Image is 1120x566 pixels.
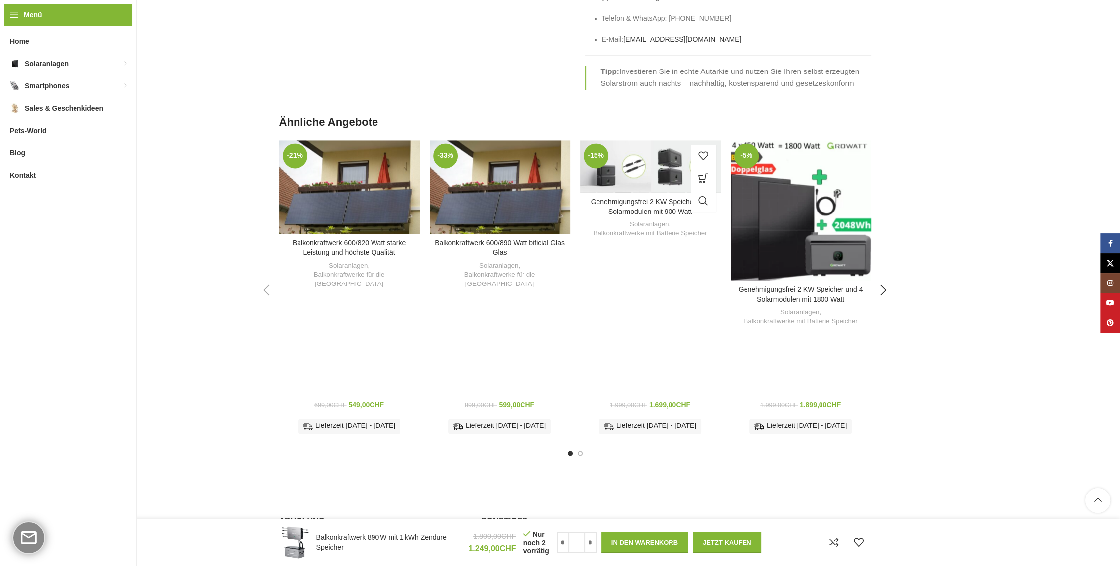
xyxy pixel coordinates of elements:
[734,143,759,168] span: -5%
[599,419,701,433] div: Lieferzeit [DATE] - [DATE]
[500,544,516,553] span: CHF
[348,401,384,409] bdi: 549,00
[623,35,741,43] a: [EMAIL_ADDRESS][DOMAIN_NAME]
[283,143,307,168] span: -21%
[316,533,461,552] h4: Balkonkraftwerk 890 W mit 1 kWh Zendure Speicher
[602,34,871,45] p: E-Mail:
[10,59,20,69] img: Solaranlagen
[24,9,42,20] span: Menü
[591,198,710,215] a: Genehmigungsfrei 2 KW Speicher und Solarmodulen mit 900 Watt
[279,140,420,234] a: Balkonkraftwerk 600/820 Watt starke Leistung und höchste Qualität
[481,515,669,526] h5: Sonstiges
[1100,273,1120,293] a: Instagram Social Link
[630,220,669,229] a: Solaranlagen
[693,532,761,553] button: Jetzt kaufen
[479,261,518,271] a: Solaranlagen
[1100,313,1120,333] a: Pinterest Social Link
[691,190,716,212] a: Schnellansicht
[1100,293,1120,313] a: YouTube Social Link
[649,401,690,409] bdi: 1.699,00
[465,402,497,409] bdi: 899,00
[1100,233,1120,253] a: Facebook Social Link
[274,140,425,441] div: 1 / 5
[593,229,707,238] a: Balkonkraftwerke mit Batterie Speicher
[370,401,384,409] span: CHF
[10,166,36,184] span: Kontakt
[279,515,466,526] h5: Abholung
[601,532,688,553] button: In den Warenkorb
[785,402,798,409] span: CHF
[10,32,29,50] span: Home
[580,140,721,193] a: Genehmigungsfrei 2 KW Speicher und Solarmodulen mit 900 Watt
[448,419,551,433] div: Lieferzeit [DATE] - [DATE]
[298,419,400,433] div: Lieferzeit [DATE] - [DATE]
[601,66,871,90] p: Investieren Sie in echte Autarkie und nutzen Sie Ihren selbst erzeugten Solarstrom auch nachts – ...
[279,526,311,559] img: Balkonkraftwerk 890 W mit 1 kWh Zendure Speicher
[523,530,549,555] p: Nur noch 2 vorrätig
[739,285,863,303] a: Genehmigungsfrei 2 KW Speicher und 4 Solarmodulen mit 1800 Watt
[25,99,103,117] span: Sales & Geschenkideen
[430,140,570,234] a: Balkonkraftwerk 600/890 Watt bificial Glas Glas
[473,532,516,540] bdi: 1.800,00
[569,532,584,553] input: Produktmenge
[634,402,647,409] span: CHF
[254,278,279,303] div: Previous slide
[578,451,583,456] li: Go to slide 2
[575,140,726,441] div: 3 / 5
[484,402,497,409] span: CHF
[284,261,415,289] div: ,
[433,143,458,168] span: -33%
[499,401,534,409] bdi: 599,00
[314,402,346,409] bdi: 699,00
[602,13,871,24] p: Telefon & WhatsApp: [PHONE_NUMBER]
[610,402,647,409] bdi: 1.999,00
[760,402,798,409] bdi: 1.999,00
[676,401,690,409] span: CHF
[425,140,575,441] div: 2 / 5
[293,239,406,257] a: Balkonkraftwerk 600/820 Watt starke Leistung und höchste Qualität
[1100,253,1120,273] a: X Social Link
[871,278,896,303] div: Next slide
[584,143,608,168] span: -15%
[10,103,20,113] img: Sales & Geschenkideen
[334,402,347,409] span: CHF
[749,419,852,433] div: Lieferzeit [DATE] - [DATE]
[744,317,857,326] a: Balkonkraftwerke mit Batterie Speicher
[520,401,534,409] span: CHF
[800,401,841,409] bdi: 1.899,00
[10,122,47,140] span: Pets-World
[826,401,841,409] span: CHF
[10,81,20,91] img: Smartphones
[726,140,876,441] div: 4 / 5
[279,115,378,130] span: Ähnliche Angebote
[731,140,871,281] a: Genehmigungsfrei 2 KW Speicher und 4 Solarmodulen mit 1800 Watt
[468,544,516,553] bdi: 1.249,00
[585,220,716,238] div: ,
[1085,488,1110,513] a: Scroll to top button
[736,308,866,326] div: ,
[501,532,516,540] span: CHF
[435,261,565,289] div: ,
[780,308,819,317] a: Solaranlagen
[568,451,573,456] li: Go to slide 1
[10,144,25,162] span: Blog
[601,67,619,75] strong: Tipp:
[25,77,69,95] span: Smartphones
[25,55,69,72] span: Solaranlagen
[435,270,565,288] a: Balkonkraftwerke für die [GEOGRAPHIC_DATA]
[435,239,565,257] a: Balkonkraftwerk 600/890 Watt bificial Glas Glas
[329,261,368,271] a: Solaranlagen
[284,270,415,288] a: Balkonkraftwerke für die [GEOGRAPHIC_DATA]
[691,167,716,190] a: In den Warenkorb legen: „Genehmigungsfrei 2 KW Speicher und Solarmodulen mit 900 Watt“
